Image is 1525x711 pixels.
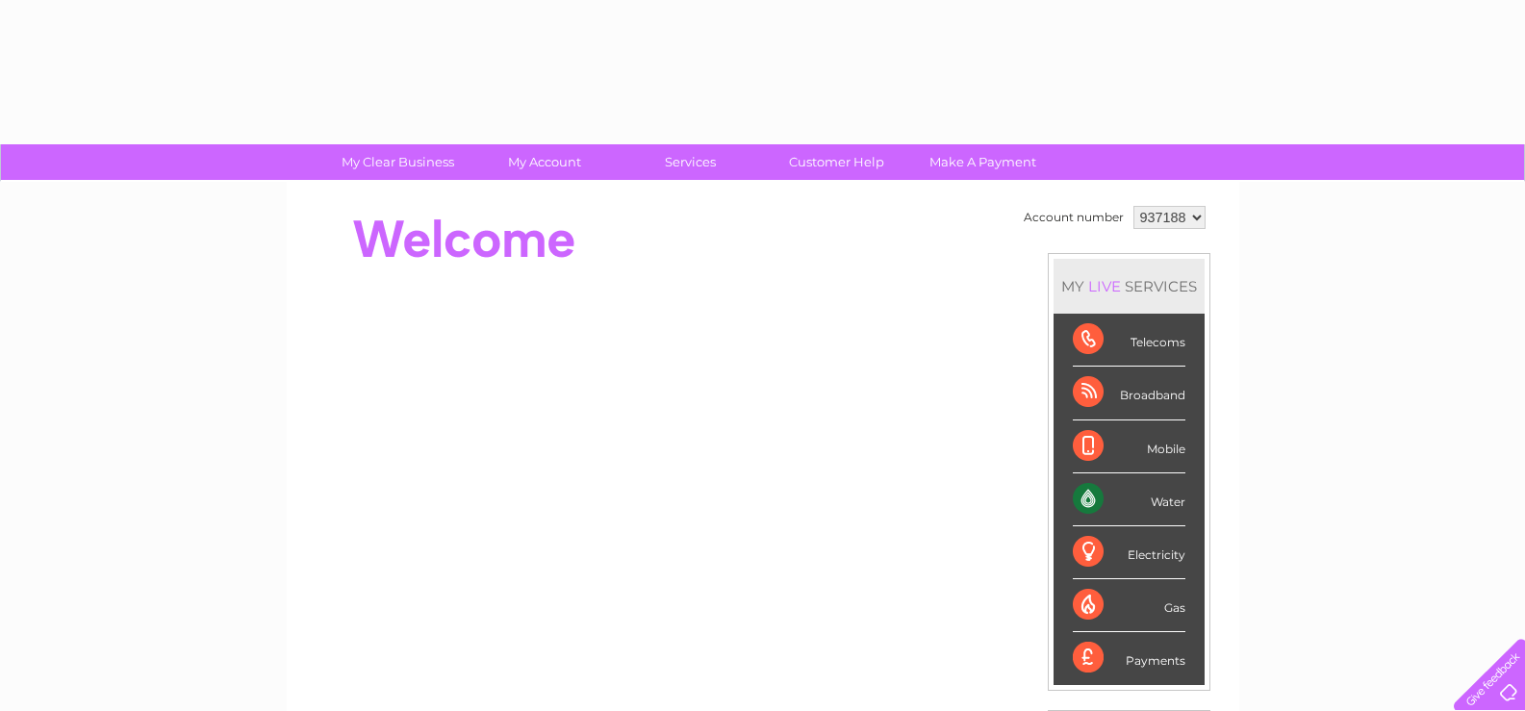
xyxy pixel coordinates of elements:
[903,144,1062,180] a: Make A Payment
[1073,314,1185,367] div: Telecoms
[1073,632,1185,684] div: Payments
[611,144,770,180] a: Services
[1019,201,1129,234] td: Account number
[1073,420,1185,473] div: Mobile
[318,144,477,180] a: My Clear Business
[465,144,623,180] a: My Account
[1054,259,1205,314] div: MY SERVICES
[1084,277,1125,295] div: LIVE
[1073,526,1185,579] div: Electricity
[757,144,916,180] a: Customer Help
[1073,367,1185,419] div: Broadband
[1073,473,1185,526] div: Water
[1073,579,1185,632] div: Gas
